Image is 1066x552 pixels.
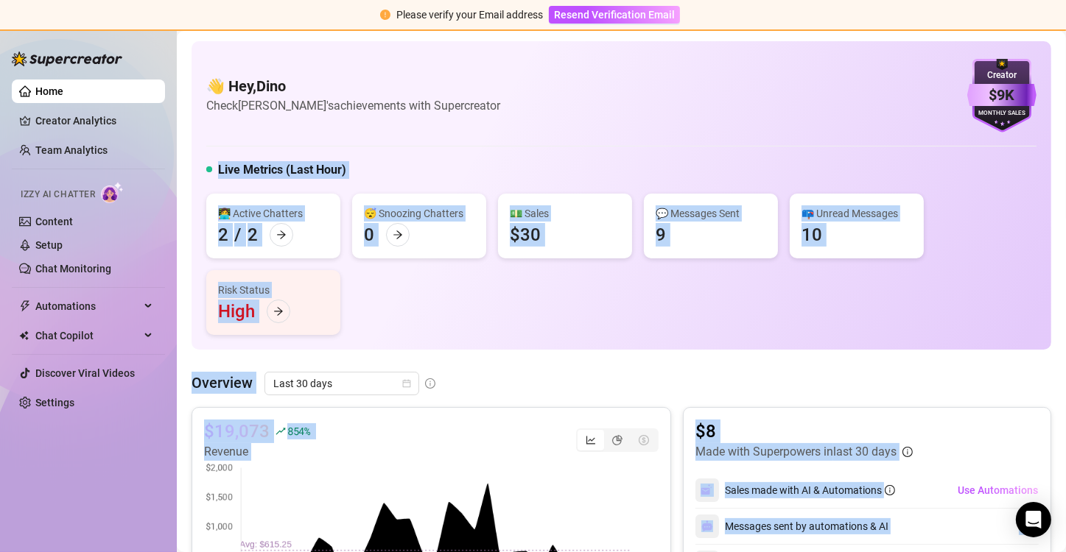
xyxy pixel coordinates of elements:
a: Home [35,85,63,97]
span: 854 % [287,424,310,438]
span: Automations [35,294,140,318]
div: 📪 Unread Messages [802,205,912,222]
div: 👩‍💻 Active Chatters [218,205,329,222]
a: Team Analytics [35,144,108,156]
span: Chat Copilot [35,324,140,347]
div: 💵 Sales [510,205,620,222]
div: 10 [802,223,822,247]
h5: Live Metrics (Last Hour) [218,161,346,179]
span: pie-chart [612,435,623,445]
div: 😴 Snoozing Chatters [364,205,474,222]
span: Resend Verification Email [554,9,675,21]
div: Open Intercom Messenger [1016,502,1051,537]
div: Please verify your Email address [396,7,543,23]
span: info-circle [885,485,895,495]
img: AI Chatter [101,182,124,203]
div: 2 [218,223,228,247]
span: arrow-right [273,306,284,316]
button: Resend Verification Email [549,6,680,24]
article: $19,073 [204,420,270,443]
span: exclamation-circle [380,10,390,20]
article: Overview [192,372,253,394]
a: Settings [35,397,74,408]
span: dollar-circle [639,435,649,445]
span: calendar [402,379,411,388]
div: $30 [510,223,541,247]
img: svg%3e [701,484,714,497]
a: Setup [35,239,63,251]
span: arrow-right [276,230,287,240]
article: Check [PERSON_NAME]'s achievements with Supercreator [206,96,500,115]
article: Revenue [204,443,310,461]
article: Made with Superpowers in last 30 days [695,443,897,461]
div: Creator [967,68,1037,82]
div: 0 [364,223,374,247]
span: Izzy AI Chatter [21,188,95,202]
span: info-circle [902,447,913,457]
h4: 👋 Hey, Dino [206,76,500,96]
div: Sales made with AI & Automations [725,482,895,498]
div: 2 [248,223,258,247]
div: segmented control [576,428,659,452]
div: 9 [656,223,666,247]
span: rise [276,426,286,436]
span: line-chart [586,435,596,445]
div: Monthly Sales [967,109,1037,118]
a: Content [35,216,73,227]
img: logo-BBDzfeDw.svg [12,52,122,66]
img: svg%3e [701,520,713,532]
div: Messages sent by automations & AI [695,514,888,538]
span: info-circle [425,378,435,389]
a: Chat Monitoring [35,263,111,275]
div: $9K [967,84,1037,107]
span: arrow-right [393,230,403,240]
button: Use Automations [957,478,1039,502]
span: Use Automations [958,484,1038,496]
img: purple-badge-B9DA21FR.svg [967,59,1037,132]
div: 💬 Messages Sent [656,205,766,222]
a: Creator Analytics [35,109,153,132]
a: Discover Viral Videos [35,367,135,379]
img: Chat Copilot [19,330,29,341]
span: Last 30 days [273,372,410,394]
div: Risk Status [218,282,329,298]
span: thunderbolt [19,300,31,312]
article: $8 [695,420,913,443]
